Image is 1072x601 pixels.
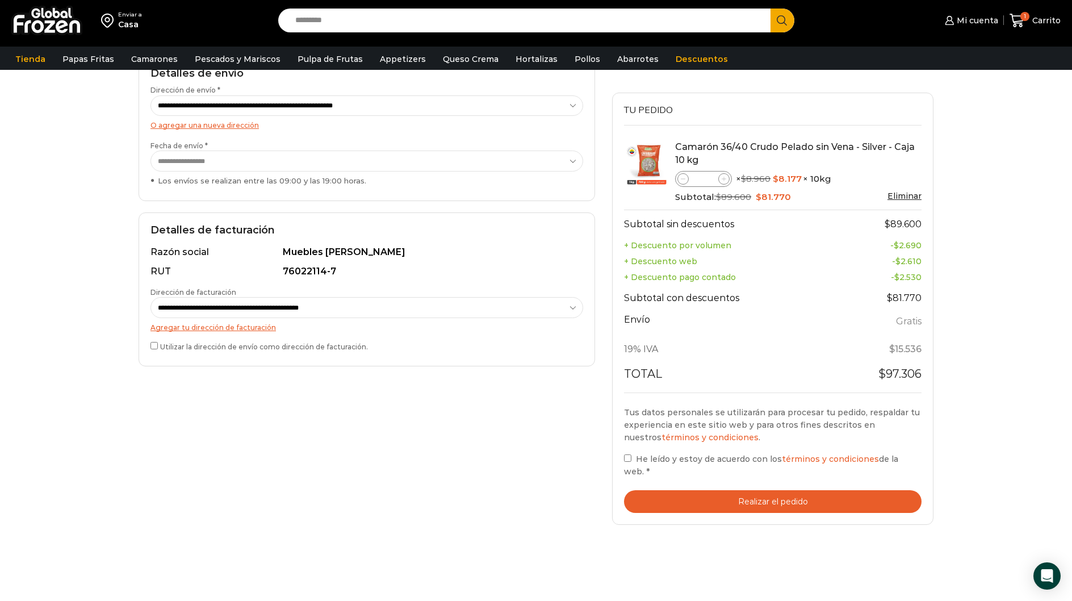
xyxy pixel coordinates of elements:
[782,454,879,464] a: términos y condiciones
[624,406,922,444] p: Tus datos personales se utilizarán para procesar tu pedido, respaldar tu experiencia en este siti...
[895,256,922,266] bdi: 2.610
[889,344,922,354] span: 15.536
[646,466,650,477] abbr: requerido
[150,297,583,318] select: Dirección de facturación
[675,141,915,165] a: Camarón 36/40 Crudo Pelado sin Vena - Silver - Caja 10 kg
[1010,7,1061,34] a: 1 Carrito
[150,265,280,278] div: RUT
[150,68,583,80] h2: Detalles de envío
[741,173,770,184] bdi: 8.960
[843,253,922,269] td: -
[624,269,843,285] th: + Descuento pago contado
[741,173,746,184] span: $
[894,272,899,282] span: $
[716,191,721,202] span: $
[624,104,673,116] span: Tu pedido
[283,265,577,278] div: 76022114-7
[10,48,51,70] a: Tienda
[374,48,432,70] a: Appetizers
[150,176,583,186] div: Los envíos se realizan entre las 09:00 y las 19:00 horas.
[894,240,899,251] span: $
[887,191,922,201] a: Eliminar
[569,48,606,70] a: Pollos
[624,490,922,514] button: Realizar el pedido
[150,95,583,116] select: Dirección de envío *
[773,173,778,184] span: $
[292,48,368,70] a: Pulpa de Frutas
[150,342,158,349] input: Utilizar la dirección de envío como dirección de facturación.
[887,293,922,303] bdi: 81.770
[894,272,922,282] bdi: 2.530
[283,246,577,259] div: Muebles [PERSON_NAME]
[689,172,718,186] input: Product quantity
[661,432,759,443] a: términos y condiciones
[895,256,901,266] span: $
[675,171,922,187] div: × × 10kg
[150,287,583,318] label: Dirección de facturación
[896,314,922,330] label: Gratis
[716,191,751,202] bdi: 89.600
[624,311,843,337] th: Envío
[756,191,761,202] span: $
[885,219,890,229] span: $
[773,173,802,184] bdi: 8.177
[1029,15,1061,26] span: Carrito
[894,240,922,251] bdi: 2.690
[189,48,286,70] a: Pescados y Mariscos
[624,337,843,363] th: 19% IVA
[150,141,583,186] label: Fecha de envío *
[118,19,142,30] div: Casa
[150,340,583,352] label: Utilizar la dirección de envío como dirección de facturación.
[624,237,843,253] th: + Descuento por volumen
[889,344,895,354] span: $
[118,11,142,19] div: Enviar a
[150,246,280,259] div: Razón social
[1020,12,1029,21] span: 1
[612,48,664,70] a: Abarrotes
[942,9,998,32] a: Mi cuenta
[1033,562,1061,590] div: Open Intercom Messenger
[770,9,794,32] button: Search button
[878,367,922,381] bdi: 97.306
[150,121,259,130] a: O agregar una nueva dirección
[437,48,504,70] a: Queso Crema
[150,323,276,332] a: Agregar tu dirección de facturación
[885,219,922,229] bdi: 89.600
[878,367,886,381] span: $
[843,237,922,253] td: -
[954,15,998,26] span: Mi cuenta
[887,293,893,303] span: $
[150,151,583,172] select: Fecha de envío * Los envíos se realizan entre las 09:00 y las 19:00 horas.
[624,454,631,462] input: He leído y estoy de acuerdo con lostérminos y condicionesde la web. *
[670,48,734,70] a: Descuentos
[624,454,898,477] span: He leído y estoy de acuerdo con los de la web.
[150,224,583,237] h2: Detalles de facturación
[57,48,120,70] a: Papas Fritas
[624,362,843,392] th: Total
[150,85,583,116] label: Dirección de envío *
[756,191,791,202] bdi: 81.770
[510,48,563,70] a: Hortalizas
[843,269,922,285] td: -
[101,11,118,30] img: address-field-icon.svg
[624,210,843,237] th: Subtotal sin descuentos
[675,191,922,203] div: Subtotal:
[624,253,843,269] th: + Descuento web
[125,48,183,70] a: Camarones
[624,285,843,311] th: Subtotal con descuentos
